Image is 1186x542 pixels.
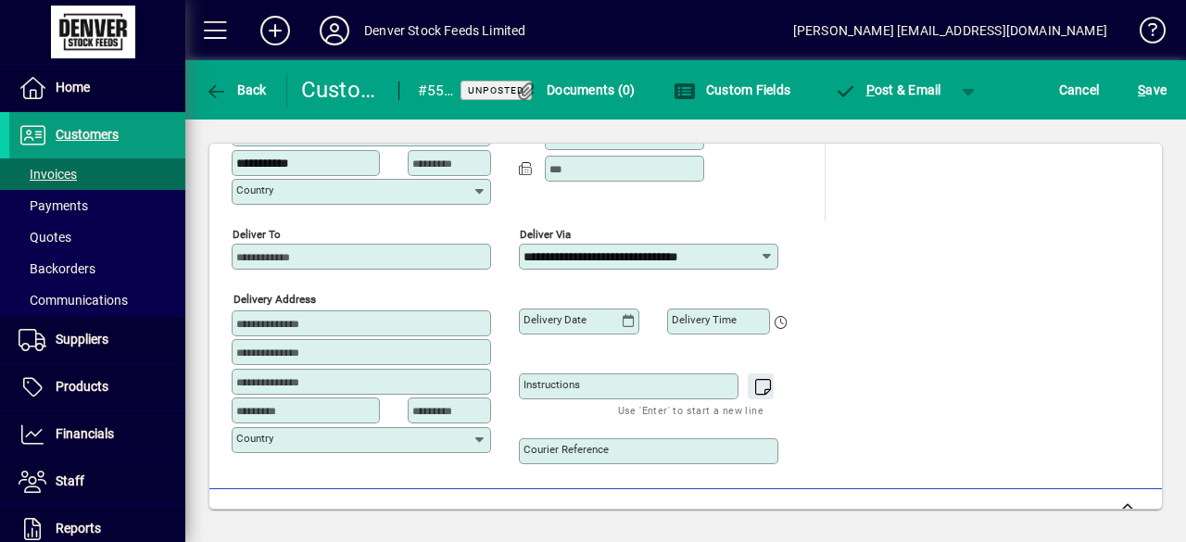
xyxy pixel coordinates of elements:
[301,75,380,105] div: Customer Invoice
[669,73,795,107] button: Custom Fields
[305,14,364,47] button: Profile
[672,313,737,326] mat-label: Delivery time
[9,221,185,253] a: Quotes
[236,183,273,196] mat-label: Country
[793,16,1107,45] div: [PERSON_NAME] [EMAIL_ADDRESS][DOMAIN_NAME]
[56,80,90,95] span: Home
[9,411,185,458] a: Financials
[56,379,108,394] span: Products
[834,82,941,97] span: ost & Email
[524,443,609,456] mat-label: Courier Reference
[524,313,587,326] mat-label: Delivery date
[825,73,951,107] button: Post & Email
[1138,82,1145,97] span: S
[511,73,640,107] button: Documents (0)
[1126,4,1163,64] a: Knowledge Base
[233,227,281,240] mat-label: Deliver To
[418,76,454,106] div: #55369
[9,364,185,410] a: Products
[364,16,526,45] div: Denver Stock Feeds Limited
[9,317,185,363] a: Suppliers
[19,230,71,245] span: Quotes
[19,261,95,276] span: Backorders
[524,378,580,391] mat-label: Instructions
[200,73,271,107] button: Back
[236,432,273,445] mat-label: Country
[205,82,267,97] span: Back
[185,73,287,107] app-page-header-button: Back
[56,127,119,142] span: Customers
[468,84,524,96] span: Unposted
[9,158,185,190] a: Invoices
[9,253,185,284] a: Backorders
[674,82,790,97] span: Custom Fields
[9,459,185,505] a: Staff
[19,293,128,308] span: Communications
[56,332,108,347] span: Suppliers
[1054,73,1104,107] button: Cancel
[520,227,571,240] mat-label: Deliver via
[19,167,77,182] span: Invoices
[56,521,101,536] span: Reports
[56,473,84,488] span: Staff
[56,426,114,441] span: Financials
[515,82,636,97] span: Documents (0)
[9,190,185,221] a: Payments
[866,82,875,97] span: P
[246,14,305,47] button: Add
[1133,73,1171,107] button: Save
[618,399,763,421] mat-hint: Use 'Enter' to start a new line
[9,65,185,111] a: Home
[1138,75,1167,105] span: ave
[9,284,185,316] a: Communications
[1059,75,1100,105] span: Cancel
[19,198,88,213] span: Payments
